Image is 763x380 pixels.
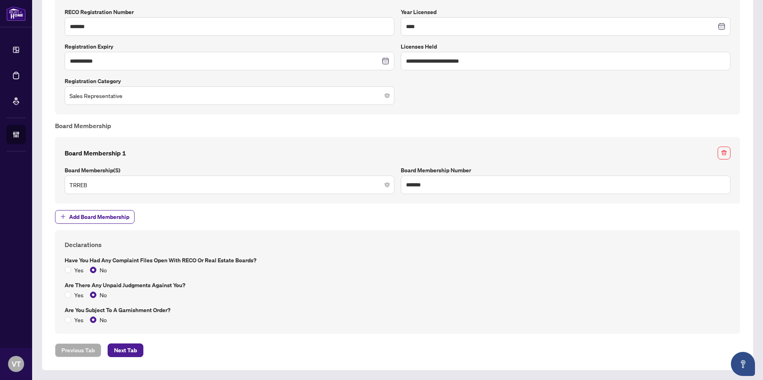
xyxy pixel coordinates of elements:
[96,290,110,299] span: No
[385,182,390,187] span: close-circle
[385,93,390,98] span: close-circle
[60,214,66,219] span: plus
[96,315,110,324] span: No
[65,166,394,175] label: Board Membership(s)
[65,42,394,51] label: Registration Expiry
[65,281,730,290] label: Are there any unpaid judgments against you?
[731,352,755,376] button: Open asap
[71,315,87,324] span: Yes
[12,358,21,370] span: VT
[69,88,390,103] span: Sales Representative
[401,166,730,175] label: Board Membership Number
[71,266,87,274] span: Yes
[108,343,143,357] button: Next Tab
[114,344,137,357] span: Next Tab
[71,290,87,299] span: Yes
[65,306,730,315] label: Are you subject to a Garnishment Order?
[6,6,26,21] img: logo
[401,8,730,16] label: Year Licensed
[96,266,110,274] span: No
[55,343,101,357] button: Previous Tab
[69,210,129,223] span: Add Board Membership
[65,148,126,158] h4: Board Membership 1
[65,256,730,265] label: Have you had any complaint files open with RECO or Real Estate Boards?
[65,77,394,86] label: Registration Category
[65,240,730,249] h4: Declarations
[65,8,394,16] label: RECO Registration Number
[401,42,730,51] label: Licenses Held
[55,210,135,224] button: Add Board Membership
[55,121,740,131] h4: Board Membership
[69,177,390,192] span: TRREB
